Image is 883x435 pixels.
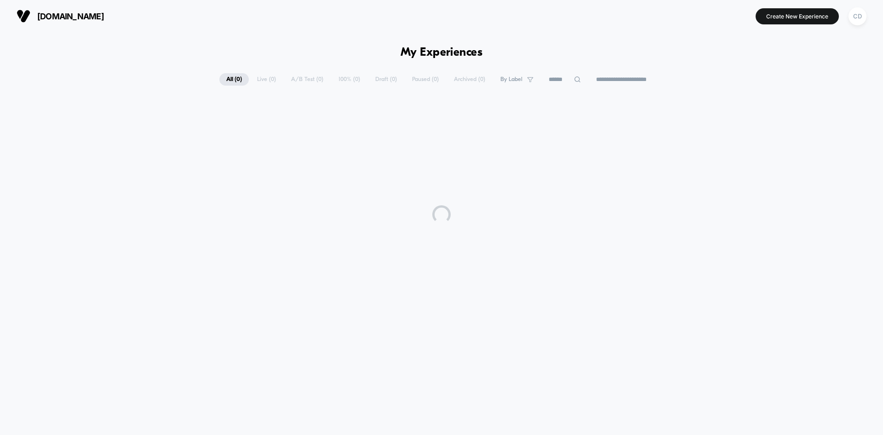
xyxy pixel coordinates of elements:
span: [DOMAIN_NAME] [37,12,104,21]
button: Create New Experience [756,8,839,24]
h1: My Experiences [401,46,483,59]
img: Visually logo [17,9,30,23]
span: All ( 0 ) [219,73,249,86]
button: CD [846,7,869,26]
div: CD [849,7,866,25]
button: [DOMAIN_NAME] [14,9,107,23]
span: By Label [500,76,522,83]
